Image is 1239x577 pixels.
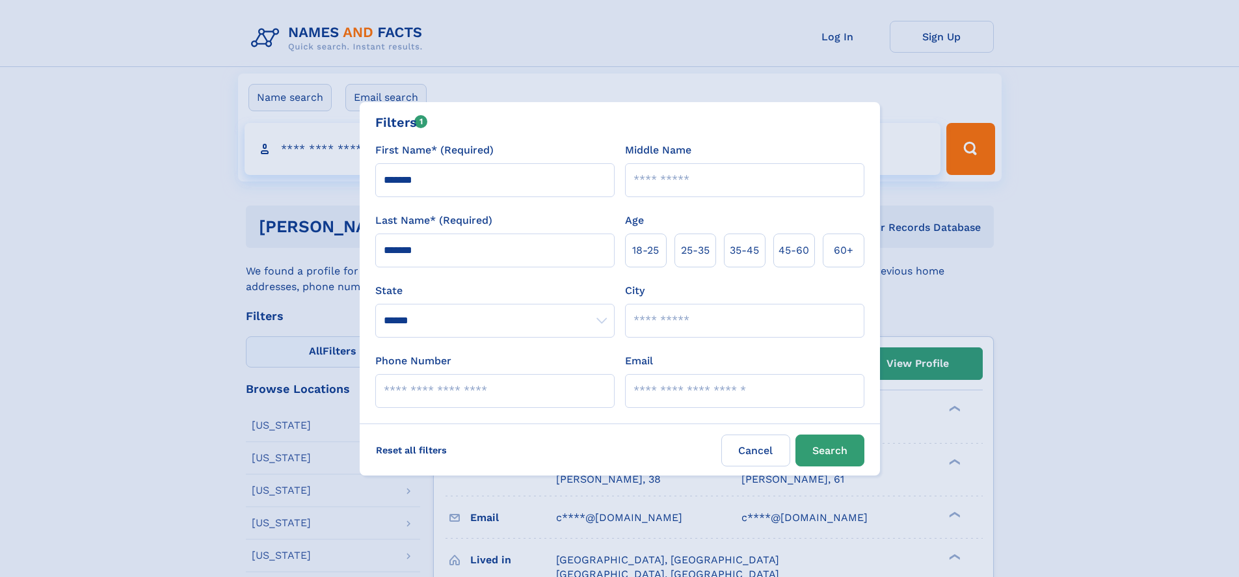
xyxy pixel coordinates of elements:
span: 18‑25 [632,243,659,258]
label: Phone Number [375,353,451,369]
label: Age [625,213,644,228]
div: Filters [375,113,428,132]
span: 45‑60 [779,243,809,258]
span: 25‑35 [681,243,710,258]
button: Search [795,435,864,466]
label: Reset all filters [367,435,455,466]
label: City [625,283,645,299]
label: Cancel [721,435,790,466]
label: State [375,283,615,299]
label: Email [625,353,653,369]
label: First Name* (Required) [375,142,494,158]
span: 35‑45 [730,243,759,258]
label: Last Name* (Required) [375,213,492,228]
label: Middle Name [625,142,691,158]
span: 60+ [834,243,853,258]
